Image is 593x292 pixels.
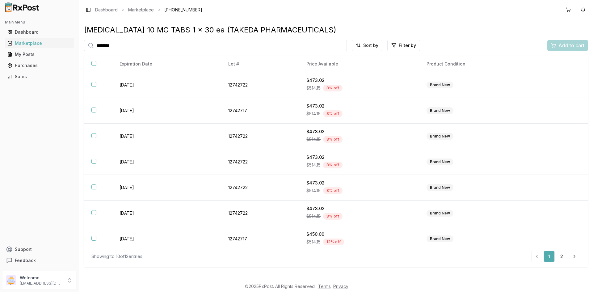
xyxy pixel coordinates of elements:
[5,60,74,71] a: Purchases
[5,27,74,38] a: Dashboard
[2,2,42,12] img: RxPost Logo
[221,201,299,226] td: 12742722
[306,162,321,168] span: $514.15
[112,72,221,98] td: [DATE]
[352,40,382,51] button: Sort by
[7,51,71,57] div: My Posts
[419,56,542,72] th: Product Condition
[5,71,74,82] a: Sales
[323,162,343,168] div: 8 % off
[7,74,71,80] div: Sales
[333,284,348,289] a: Privacy
[164,7,202,13] span: [PHONE_NUMBER]
[323,213,343,220] div: 8 % off
[318,284,331,289] a: Terms
[20,275,63,281] p: Welcome
[568,251,581,262] a: Go to next page
[323,239,344,245] div: 12 % off
[112,175,221,201] td: [DATE]
[306,103,411,109] div: $473.02
[2,255,76,266] button: Feedback
[544,251,555,262] a: 1
[6,275,16,285] img: User avatar
[323,110,343,117] div: 8 % off
[2,38,76,48] button: Marketplace
[7,29,71,35] div: Dashboard
[306,231,411,237] div: $450.00
[323,187,343,194] div: 8 % off
[306,129,411,135] div: $473.02
[5,20,74,25] h2: Main Menu
[427,133,453,140] div: Brand New
[427,184,453,191] div: Brand New
[2,27,76,37] button: Dashboard
[306,77,411,83] div: $473.02
[112,98,221,124] td: [DATE]
[112,56,221,72] th: Expiration Date
[221,56,299,72] th: Lot #
[221,149,299,175] td: 12742722
[20,281,63,286] p: [EMAIL_ADDRESS][DOMAIN_NAME]
[306,180,411,186] div: $473.02
[7,40,71,46] div: Marketplace
[306,136,321,142] span: $514.15
[306,213,321,219] span: $514.15
[5,38,74,49] a: Marketplace
[2,49,76,59] button: My Posts
[427,235,453,242] div: Brand New
[112,201,221,226] td: [DATE]
[427,159,453,165] div: Brand New
[306,188,321,194] span: $514.15
[306,205,411,212] div: $473.02
[2,61,76,70] button: Purchases
[2,244,76,255] button: Support
[531,251,581,262] nav: pagination
[363,42,378,49] span: Sort by
[299,56,419,72] th: Price Available
[5,49,74,60] a: My Posts
[112,226,221,252] td: [DATE]
[399,42,416,49] span: Filter by
[15,257,36,264] span: Feedback
[427,107,453,114] div: Brand New
[95,7,118,13] a: Dashboard
[427,82,453,88] div: Brand New
[221,226,299,252] td: 12742717
[221,98,299,124] td: 12742717
[306,85,321,91] span: $514.15
[95,7,202,13] nav: breadcrumb
[556,251,567,262] a: 2
[221,72,299,98] td: 12742722
[2,72,76,82] button: Sales
[323,136,343,143] div: 8 % off
[221,175,299,201] td: 12742722
[387,40,420,51] button: Filter by
[128,7,154,13] a: Marketplace
[112,124,221,149] td: [DATE]
[112,149,221,175] td: [DATE]
[221,124,299,149] td: 12742722
[84,25,588,35] div: [MEDICAL_DATA] 10 MG TABS 1 x 30 ea (TAKEDA PHARMACEUTICALS)
[306,154,411,160] div: $473.02
[427,210,453,217] div: Brand New
[323,85,343,91] div: 8 % off
[306,239,321,245] span: $514.15
[306,111,321,117] span: $514.15
[7,62,71,69] div: Purchases
[91,253,142,260] div: Showing 1 to 10 of 12 entries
